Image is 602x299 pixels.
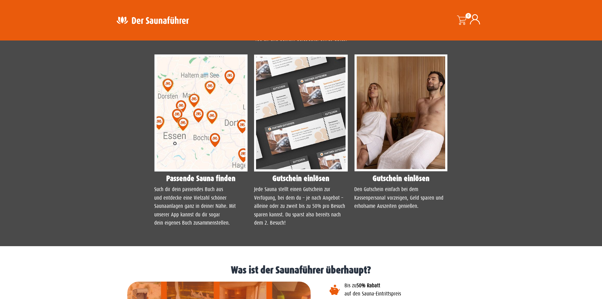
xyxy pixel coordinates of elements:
p: Den Gutschein einfach bei dem Kassenpersonal vorzeigen, Geld sparen und erholsame Auszeiten genie... [354,185,448,210]
h1: Was ist der Saunaführer überhaupt? [3,265,599,275]
span: 0 [465,13,471,19]
h4: Gutschein einlösen [354,175,448,182]
h4: Gutschein einlösen [254,175,348,182]
b: 50% Rabatt [356,283,380,289]
p: Such dir dein passendes Buch aus und entdecke eine Vielzahl schöner Saunaanlagen ganz in deiner N... [154,185,248,227]
p: Bis zu auf den Sauna-Eintrittspreis [344,282,503,298]
p: Jede Sauna stellt einen Gutschein zur Verfügung, bei dem du – je nach Angebot – alleine oder zu z... [254,185,348,227]
h4: Passende Sauna finden [154,175,248,182]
